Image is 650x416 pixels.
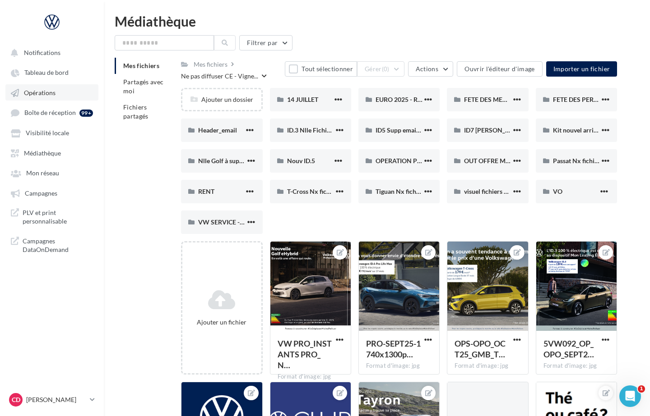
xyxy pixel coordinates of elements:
[376,157,430,165] span: OPERATION PHEV
[123,62,159,69] span: Mes fichiers
[619,385,641,407] iframe: Intercom live chat
[25,189,57,197] span: Campagnes
[376,126,454,134] span: ID5 Supp emailing test drive
[285,61,357,77] button: Tout sélectionner
[382,65,390,73] span: (0)
[457,61,542,77] button: Ouvrir l'éditeur d'image
[287,187,357,195] span: T-Cross Nx fichier à supp
[24,69,69,77] span: Tableau de bord
[553,187,562,195] span: VO
[186,318,257,327] div: Ajouter un fichier
[5,185,98,201] a: Campagnes
[5,165,98,181] a: Mon réseau
[123,78,164,95] span: Partagés avec moi
[7,391,97,408] a: CD [PERSON_NAME]
[198,218,254,226] span: VW SERVICE - OUT
[5,84,98,101] a: Opérations
[26,129,69,137] span: Visibilité locale
[24,149,61,157] span: Médiathèque
[416,65,438,73] span: Actions
[376,187,443,195] span: Tiguan Nx fichier à supp
[23,237,93,254] span: Campagnes DataOnDemand
[24,109,76,117] span: Boîte de réception
[5,64,98,80] a: Tableau de bord
[376,96,461,103] span: EURO 2025 - Réseaux Sociaux
[638,385,645,393] span: 1
[553,96,601,103] span: FETE DES PERES
[546,61,617,77] button: Importer un fichier
[464,96,514,103] span: FETE DES MERES
[357,61,404,77] button: Gérer(0)
[5,145,98,161] a: Médiathèque
[182,95,261,104] div: Ajouter un dossier
[194,60,227,69] div: Mes fichiers
[464,157,516,165] span: OUT OFFRE MOIS
[5,205,98,229] a: PLV et print personnalisable
[5,104,98,121] a: Boîte de réception 99+
[26,395,86,404] p: [PERSON_NAME]
[287,157,315,165] span: Nouv ID.5
[115,14,639,28] div: Médiathèque
[408,61,453,77] button: Actions
[553,126,606,134] span: Kit nouvel arrivant
[278,373,344,381] div: Format d'image: jpg
[366,338,421,359] span: PRO-SEPT25-1740x1300px_GMB-ID4
[198,157,264,165] span: Nlle Golf à supp ou non
[455,338,506,359] span: OPS-OPO_OCT25_GMB_TCROSS
[181,72,258,81] span: Ne pas diffuser CE - Vigne...
[79,110,93,117] div: 99+
[366,362,432,370] div: Format d'image: jpg
[278,338,332,370] span: VW PRO_INSTANTS PRO_NOV25_RS_NlleGolfeHybrid_GMB_720x720px
[464,187,519,195] span: visuel fichiers dispo
[5,124,98,141] a: Visibilité locale
[198,126,237,134] span: Header_email
[12,395,20,404] span: CD
[543,362,609,370] div: Format d'image: jpg
[464,126,545,134] span: ID7 [PERSON_NAME] à supp
[553,65,610,73] span: Importer un fichier
[5,44,95,60] button: Notifications
[455,362,520,370] div: Format d'image: jpg
[543,338,594,359] span: 5VW092_OP_OPO_SEPT25_CARRE_1080x1080px_ID3_Leasing_E1
[287,126,352,134] span: ID.3 Nlle Fichier à supp
[198,187,214,195] span: RENT
[26,169,59,177] span: Mon réseau
[123,103,149,120] span: Fichiers partagés
[553,157,620,165] span: Passat Nx fichier à supp
[23,208,93,226] span: PLV et print personnalisable
[287,96,318,103] span: 14 JUILLET
[239,35,292,50] button: Filtrer par
[24,89,56,96] span: Opérations
[24,49,60,56] span: Notifications
[5,233,98,258] a: Campagnes DataOnDemand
